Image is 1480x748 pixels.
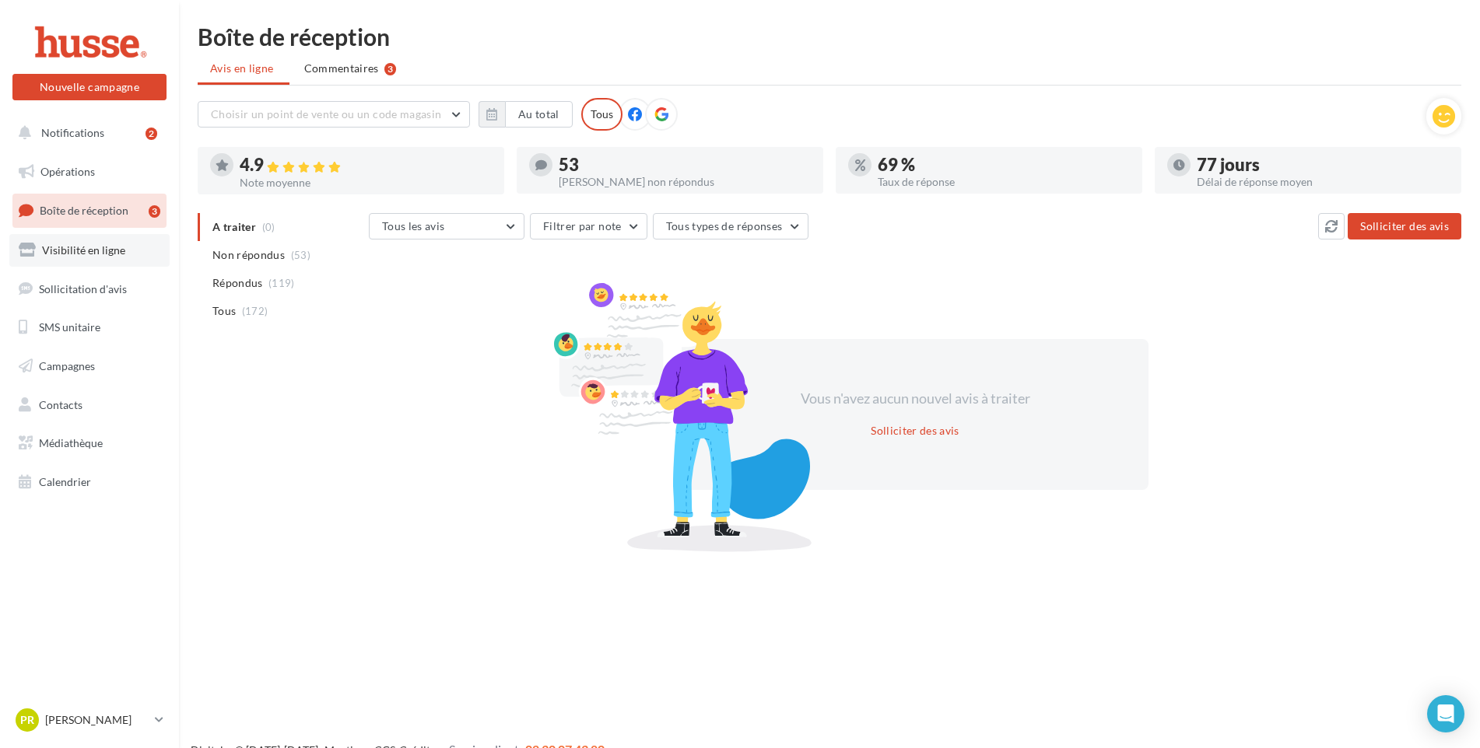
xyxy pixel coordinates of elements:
div: 3 [384,63,396,75]
a: Contacts [9,389,170,421]
span: Non répondus [212,247,285,263]
div: Délai de réponse moyen [1197,177,1449,187]
button: Tous les avis [369,213,524,239]
button: Solliciter des avis [865,421,966,440]
a: SMS unitaire [9,311,170,344]
a: PR [PERSON_NAME] [12,705,167,735]
button: Au total [505,101,573,128]
div: Vous n'avez aucun nouvel avis à traiter [781,389,1049,409]
div: Tous [581,98,623,131]
button: Nouvelle campagne [12,74,167,100]
span: Choisir un point de vente ou un code magasin [211,107,441,121]
div: Note moyenne [240,177,492,188]
a: Calendrier [9,466,170,498]
span: (53) [291,249,310,261]
a: Campagnes [9,350,170,383]
span: Tous [212,303,236,319]
p: [PERSON_NAME] [45,712,149,728]
a: Opérations [9,156,170,188]
button: Au total [479,101,573,128]
div: 4.9 [240,156,492,174]
span: Tous types de réponses [666,219,783,232]
span: Tous les avis [382,219,445,232]
span: Commentaires [304,61,379,76]
span: Campagnes [39,359,95,372]
button: Choisir un point de vente ou un code magasin [198,101,470,128]
button: Filtrer par note [530,213,647,239]
a: Visibilité en ligne [9,234,170,267]
span: Médiathèque [39,436,103,449]
span: Boîte de réception [40,204,128,217]
button: Notifications 2 [9,117,163,149]
a: Boîte de réception3 [9,194,170,227]
a: Sollicitation d'avis [9,273,170,306]
div: Taux de réponse [878,177,1130,187]
div: Boîte de réception [198,25,1461,48]
button: Tous types de réponses [653,213,808,239]
span: PR [20,712,34,728]
span: Calendrier [39,475,91,488]
div: 69 % [878,156,1130,173]
button: Solliciter des avis [1348,213,1461,239]
div: 2 [146,128,157,140]
span: Répondus [212,275,263,291]
span: (172) [242,305,268,317]
div: 53 [559,156,811,173]
span: SMS unitaire [39,320,100,334]
div: 3 [149,205,160,218]
div: Open Intercom Messenger [1427,695,1464,732]
div: 77 jours [1197,156,1449,173]
span: Visibilité en ligne [42,243,125,257]
span: Contacts [39,398,82,411]
span: Sollicitation d'avis [39,281,127,295]
span: Notifications [41,126,104,139]
a: Médiathèque [9,427,170,460]
span: (119) [268,277,295,289]
div: [PERSON_NAME] non répondus [559,177,811,187]
span: Opérations [40,165,95,178]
